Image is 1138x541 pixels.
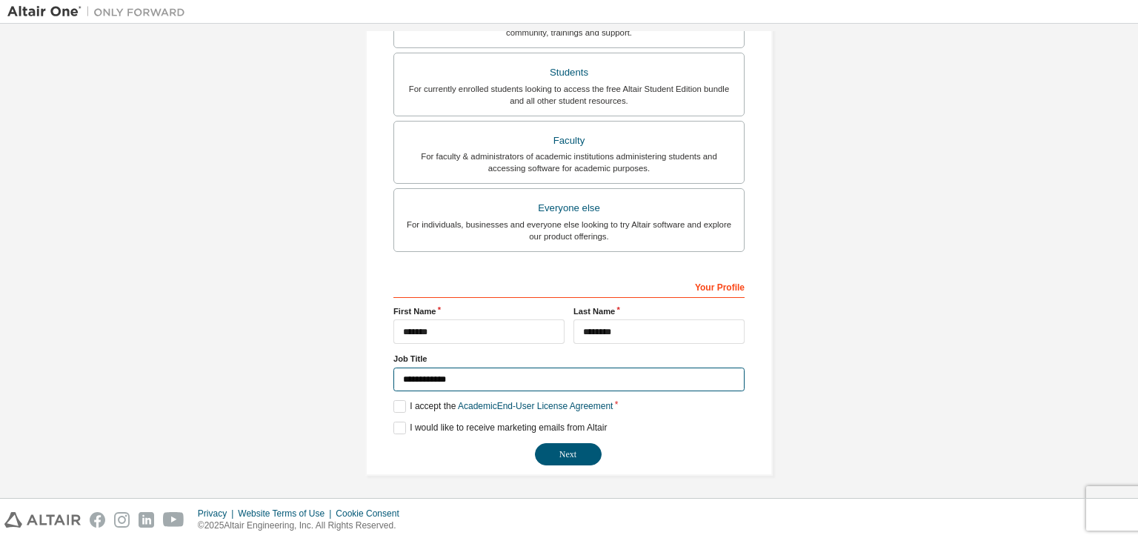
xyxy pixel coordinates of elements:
[4,512,81,528] img: altair_logo.svg
[573,305,745,317] label: Last Name
[458,401,613,411] a: Academic End-User License Agreement
[7,4,193,19] img: Altair One
[393,305,565,317] label: First Name
[403,62,735,83] div: Students
[403,130,735,151] div: Faculty
[393,274,745,298] div: Your Profile
[139,512,154,528] img: linkedin.svg
[393,422,607,434] label: I would like to receive marketing emails from Altair
[403,150,735,174] div: For faculty & administrators of academic institutions administering students and accessing softwa...
[535,443,602,465] button: Next
[403,219,735,242] div: For individuals, businesses and everyone else looking to try Altair software and explore our prod...
[393,353,745,365] label: Job Title
[336,508,407,520] div: Cookie Consent
[403,198,735,219] div: Everyone else
[198,520,408,532] p: © 2025 Altair Engineering, Inc. All Rights Reserved.
[163,512,184,528] img: youtube.svg
[90,512,105,528] img: facebook.svg
[238,508,336,520] div: Website Terms of Use
[393,400,613,413] label: I accept the
[114,512,130,528] img: instagram.svg
[403,83,735,107] div: For currently enrolled students looking to access the free Altair Student Edition bundle and all ...
[198,508,238,520] div: Privacy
